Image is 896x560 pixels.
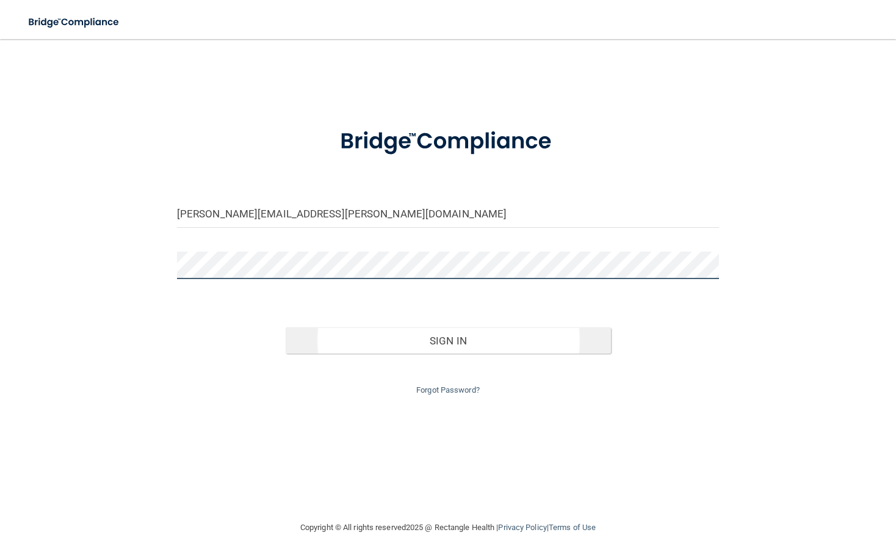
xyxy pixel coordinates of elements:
img: bridge_compliance_login_screen.278c3ca4.svg [18,10,131,35]
a: Terms of Use [549,523,596,532]
iframe: Drift Widget Chat Controller [685,473,881,522]
button: Sign In [286,327,611,354]
img: bridge_compliance_login_screen.278c3ca4.svg [317,112,579,171]
div: Copyright © All rights reserved 2025 @ Rectangle Health | | [225,508,671,547]
a: Privacy Policy [498,523,546,532]
a: Forgot Password? [416,385,480,395]
input: Email [177,200,719,228]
